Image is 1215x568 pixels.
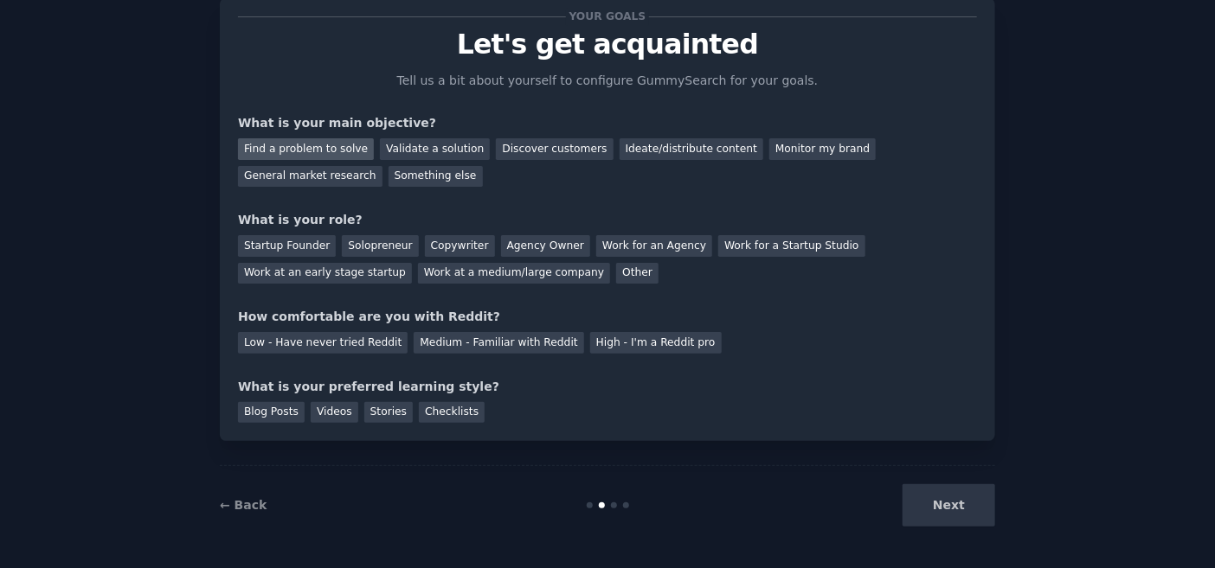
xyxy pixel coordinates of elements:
[238,332,408,354] div: Low - Have never tried Reddit
[238,29,977,60] p: Let's get acquainted
[414,332,583,354] div: Medium - Familiar with Reddit
[616,263,659,284] div: Other
[238,114,977,132] div: What is your main objective?
[238,211,977,229] div: What is your role?
[364,402,413,424] div: Stories
[238,235,336,257] div: Startup Founder
[566,8,649,26] span: Your goals
[220,498,267,512] a: ← Back
[238,308,977,326] div: How comfortable are you with Reddit?
[342,235,418,257] div: Solopreneur
[620,138,763,160] div: Ideate/distribute content
[769,138,876,160] div: Monitor my brand
[419,402,485,424] div: Checklists
[596,235,712,257] div: Work for an Agency
[238,166,382,188] div: General market research
[425,235,495,257] div: Copywriter
[590,332,722,354] div: High - I'm a Reddit pro
[238,402,305,424] div: Blog Posts
[238,263,412,284] div: Work at an early stage startup
[418,263,610,284] div: Work at a medium/large company
[238,378,977,396] div: What is your preferred learning style?
[389,72,826,90] p: Tell us a bit about yourself to configure GummySearch for your goals.
[718,235,865,257] div: Work for a Startup Studio
[389,166,483,188] div: Something else
[496,138,613,160] div: Discover customers
[501,235,590,257] div: Agency Owner
[311,402,358,424] div: Videos
[238,138,374,160] div: Find a problem to solve
[380,138,490,160] div: Validate a solution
